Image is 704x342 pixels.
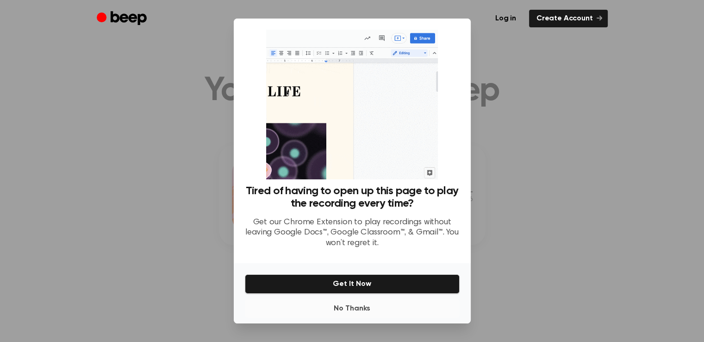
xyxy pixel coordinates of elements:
[266,30,438,179] img: Beep extension in action
[245,217,460,249] p: Get our Chrome Extension to play recordings without leaving Google Docs™, Google Classroom™, & Gm...
[97,10,149,28] a: Beep
[529,10,608,27] a: Create Account
[245,274,460,294] button: Get It Now
[245,185,460,210] h3: Tired of having to open up this page to play the recording every time?
[245,299,460,318] button: No Thanks
[488,10,523,27] a: Log in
